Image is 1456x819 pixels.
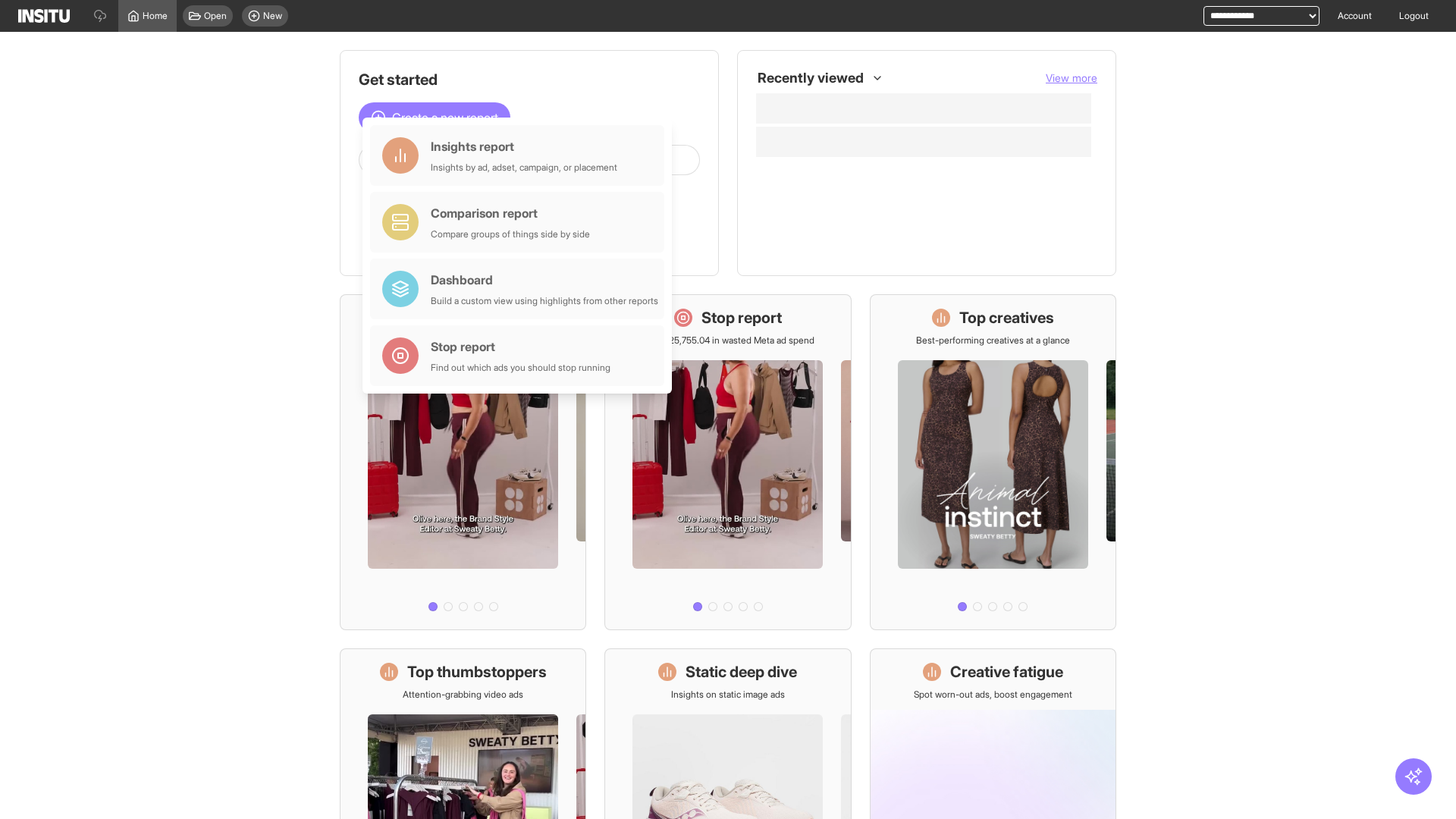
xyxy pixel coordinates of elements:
[431,137,617,155] div: Insights report
[431,162,617,174] div: Insights by ad, adset, campaign, or placement
[340,294,586,630] a: What's live nowSee all active ads instantly
[403,689,523,701] p: Attention-grabbing video ads
[431,337,610,356] div: Stop report
[604,294,851,630] a: Stop reportSave £25,755.04 in wasted Meta ad spend
[407,661,547,682] h1: Top thumbstoppers
[359,102,510,133] button: Create a new report
[642,334,814,347] p: Save £25,755.04 in wasted Meta ad spend
[431,295,658,307] div: Build a custom view using highlights from other reports
[204,10,227,22] span: Open
[431,271,658,289] div: Dashboard
[359,69,700,90] h1: Get started
[959,307,1054,328] h1: Top creatives
[143,10,168,22] span: Home
[263,10,282,22] span: New
[392,108,498,127] span: Create a new report
[671,689,785,701] p: Insights on static image ads
[1046,71,1097,86] button: View more
[431,204,590,222] div: Comparison report
[701,307,782,328] h1: Stop report
[916,334,1070,347] p: Best-performing creatives at a glance
[686,661,797,682] h1: Static deep dive
[1046,71,1097,84] span: View more
[870,294,1116,630] a: Top creativesBest-performing creatives at a glance
[431,228,590,240] div: Compare groups of things side by side
[18,9,70,23] img: Logo
[431,362,610,374] div: Find out which ads you should stop running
